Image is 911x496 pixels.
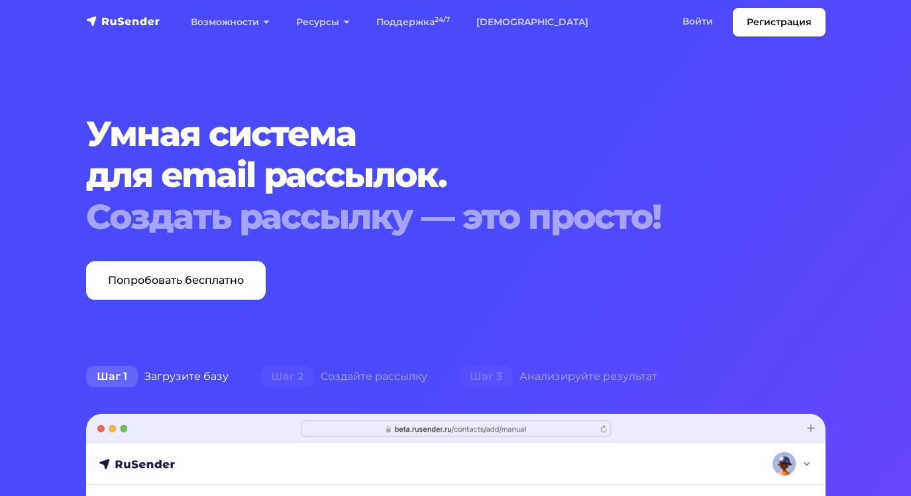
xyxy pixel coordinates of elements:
[86,15,160,28] img: RuSender
[459,366,513,387] span: Шаг 3
[260,366,314,387] span: Шаг 2
[86,261,266,300] a: Попробовать бесплатно
[435,15,450,24] sup: 24/7
[463,9,602,36] a: [DEMOGRAPHIC_DATA]
[283,9,363,36] a: Ресурсы
[178,9,283,36] a: Возможности
[443,363,673,390] div: Анализируйте результат
[669,8,726,35] a: Войти
[86,366,138,387] span: Шаг 1
[70,363,244,390] div: Загрузите базу
[244,363,443,390] div: Создайте рассылку
[86,113,826,237] h1: Умная система для email рассылок.
[86,196,826,237] div: Создать рассылку — это просто!
[363,9,463,36] a: Поддержка24/7
[733,8,826,36] a: Регистрация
